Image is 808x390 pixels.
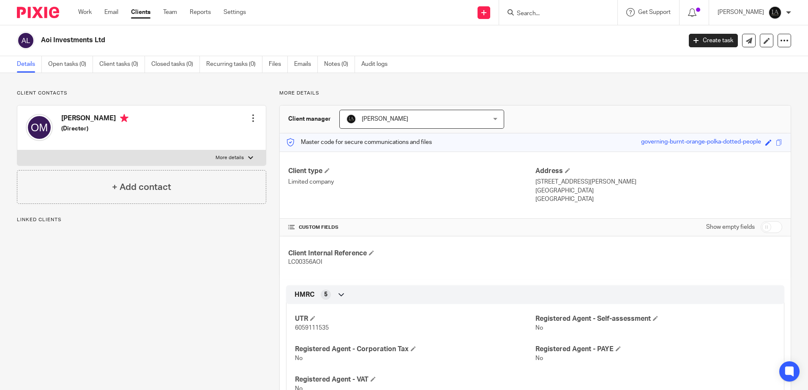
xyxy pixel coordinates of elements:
[288,259,322,265] span: LC00356AOI
[535,325,543,331] span: No
[324,56,355,73] a: Notes (0)
[224,8,246,16] a: Settings
[61,114,128,125] h4: [PERSON_NAME]
[279,90,791,97] p: More details
[535,167,782,176] h4: Address
[190,8,211,16] a: Reports
[41,36,549,45] h2: Aoi Investments Ltd
[269,56,288,73] a: Files
[288,224,535,231] h4: CUSTOM FIELDS
[641,138,761,147] div: governing-burnt-orange-polka-dotted-people
[295,375,535,384] h4: Registered Agent - VAT
[17,32,35,49] img: svg%3E
[17,7,59,18] img: Pixie
[346,114,356,124] img: Lockhart+Amin+-+1024x1024+-+light+on+dark.jpg
[362,116,408,122] span: [PERSON_NAME]
[706,223,755,231] label: Show empty fields
[163,8,177,16] a: Team
[78,8,92,16] a: Work
[286,138,432,146] p: Master code for secure communications and files
[361,56,394,73] a: Audit logs
[535,345,775,354] h4: Registered Agent - PAYE
[295,325,329,331] span: 6059111535
[112,181,171,194] h4: + Add contact
[17,217,266,223] p: Linked clients
[535,187,782,195] p: [GEOGRAPHIC_DATA]
[288,115,331,123] h3: Client manager
[535,178,782,186] p: [STREET_ADDRESS][PERSON_NAME]
[26,114,53,141] img: svg%3E
[295,314,535,323] h4: UTR
[638,9,671,15] span: Get Support
[516,10,592,18] input: Search
[288,249,535,258] h4: Client Internal Reference
[295,290,314,299] span: HMRC
[104,8,118,16] a: Email
[295,355,303,361] span: No
[131,8,150,16] a: Clients
[718,8,764,16] p: [PERSON_NAME]
[288,167,535,176] h4: Client type
[288,178,535,186] p: Limited company
[535,314,775,323] h4: Registered Agent - Self-assessment
[120,114,128,122] i: Primary
[48,56,93,73] a: Open tasks (0)
[206,56,262,73] a: Recurring tasks (0)
[294,56,318,73] a: Emails
[689,34,738,47] a: Create task
[99,56,145,73] a: Client tasks (0)
[17,90,266,97] p: Client contacts
[324,290,328,299] span: 5
[216,154,244,161] p: More details
[17,56,42,73] a: Details
[535,355,543,361] span: No
[61,125,128,133] h5: (Director)
[295,345,535,354] h4: Registered Agent - Corporation Tax
[768,6,782,19] img: Lockhart+Amin+-+1024x1024+-+light+on+dark.jpg
[535,195,782,203] p: [GEOGRAPHIC_DATA]
[151,56,200,73] a: Closed tasks (0)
